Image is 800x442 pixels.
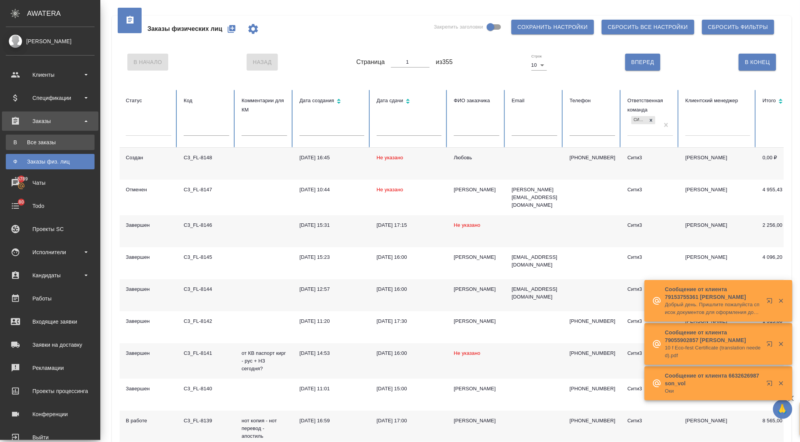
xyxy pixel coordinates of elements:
[184,417,229,425] div: C3_FL-8139
[6,385,95,397] div: Проекты процессинга
[299,285,364,293] div: [DATE] 12:57
[6,316,95,327] div: Входящие заявки
[745,57,770,67] span: В Конец
[6,135,95,150] a: ВВсе заказы
[665,387,761,395] p: Оки
[679,215,756,247] td: [PERSON_NAME]
[665,329,761,344] p: Сообщение от клиента 79055902857 [PERSON_NAME]
[377,253,441,261] div: [DATE] 16:00
[184,317,229,325] div: C3_FL-8142
[242,349,287,373] p: от КВ паспорт кирг - рус + НЗ сегодня?
[377,385,441,393] div: [DATE] 15:00
[6,200,95,212] div: Todo
[2,289,98,308] a: Работы
[14,198,29,206] span: 80
[679,247,756,279] td: [PERSON_NAME]
[299,253,364,261] div: [DATE] 15:23
[512,285,557,301] p: [EMAIL_ADDRESS][DOMAIN_NAME]
[454,317,499,325] div: [PERSON_NAME]
[6,69,95,81] div: Клиенты
[570,96,615,105] div: Телефон
[627,253,673,261] div: Сити3
[627,417,673,425] div: Сити3
[184,221,229,229] div: C3_FL-8146
[126,186,171,194] div: Отменен
[762,293,780,312] button: Открыть в новой вкладке
[570,317,615,325] p: [PHONE_NUMBER]
[773,380,789,387] button: Закрыть
[126,154,171,162] div: Создан
[627,385,673,393] div: Сити3
[2,196,98,216] a: 80Todo
[126,221,171,229] div: Завершен
[6,293,95,304] div: Работы
[2,173,98,192] a: 15789Чаты
[184,285,229,293] div: C3_FL-8144
[511,20,594,34] button: Сохранить настройки
[570,154,615,162] p: [PHONE_NUMBER]
[739,54,776,71] button: В Конец
[454,154,499,162] div: Любовь
[6,92,95,104] div: Спецификации
[570,417,615,425] p: [PHONE_NUMBER]
[126,417,171,425] div: В работе
[6,408,95,420] div: Конференции
[627,349,673,357] div: Сити3
[377,317,441,325] div: [DATE] 17:30
[2,219,98,239] a: Проекты SC
[454,222,480,228] span: Не указано
[299,96,364,107] div: Сортировка
[625,54,660,71] button: Вперед
[665,301,761,316] p: Добрый день. Пришлите пожалуйста список документов для оформления доверенности.
[454,350,480,356] span: Не указано
[454,253,499,261] div: [PERSON_NAME]
[6,270,95,281] div: Кандидаты
[631,57,654,67] span: Вперед
[10,158,91,165] div: Заказы физ. лиц
[665,344,761,359] p: 10 f Eco-fest Certificate (translation needed).pdf
[299,385,364,393] div: [DATE] 11:01
[377,96,441,107] div: Сортировка
[2,405,98,424] a: Конференции
[184,154,229,162] div: C3_FL-8148
[184,96,229,105] div: Код
[2,335,98,354] a: Заявки на доставку
[454,186,499,194] div: [PERSON_NAME]
[608,22,688,32] span: Сбросить все настройки
[10,138,91,146] div: Все заказы
[512,96,557,105] div: Email
[377,187,403,192] span: Не указано
[6,362,95,374] div: Рекламации
[242,417,287,440] p: нот копия - нот перевод - апостиль
[377,285,441,293] div: [DATE] 16:00
[377,155,403,160] span: Не указано
[454,417,499,425] div: [PERSON_NAME]
[773,341,789,348] button: Закрыть
[2,358,98,378] a: Рекламации
[299,349,364,357] div: [DATE] 14:53
[356,57,385,67] span: Страница
[126,253,171,261] div: Завершен
[436,57,453,67] span: из 355
[184,186,229,194] div: C3_FL-8147
[512,186,557,209] p: [PERSON_NAME][EMAIL_ADDRESS][DOMAIN_NAME]
[126,349,171,357] div: Завершен
[222,20,241,38] button: Создать
[665,372,761,387] p: Сообщение от клиента 6632626987 son_vol
[184,349,229,357] div: C3_FL-8141
[434,23,483,31] span: Закрепить заголовки
[6,246,95,258] div: Исполнители
[708,22,768,32] span: Сбросить фильтры
[377,349,441,357] div: [DATE] 16:00
[531,54,542,58] label: Строк
[6,154,95,169] a: ФЗаказы физ. лиц
[6,37,95,46] div: [PERSON_NAME]
[627,186,673,194] div: Сити3
[627,96,673,115] div: Ответственная команда
[685,96,750,105] div: Клиентский менеджер
[570,385,615,393] p: [PHONE_NUMBER]
[627,154,673,162] div: Сити3
[377,221,441,229] div: [DATE] 17:15
[679,148,756,180] td: [PERSON_NAME]
[518,22,588,32] span: Сохранить настройки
